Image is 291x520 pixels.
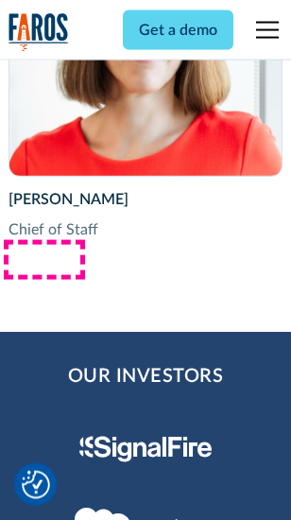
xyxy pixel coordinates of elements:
img: Revisit consent button [22,471,50,499]
div: [PERSON_NAME] [9,188,282,211]
h2: Our Investors [68,362,224,390]
img: Signal Fire Logo [79,436,213,462]
button: Cookie Settings [22,471,50,499]
div: Chief of Staff [9,218,282,241]
img: Logo of the analytics and reporting company Faros. [9,13,69,52]
div: menu [245,8,282,53]
a: Get a demo [123,10,233,50]
a: home [9,13,69,52]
